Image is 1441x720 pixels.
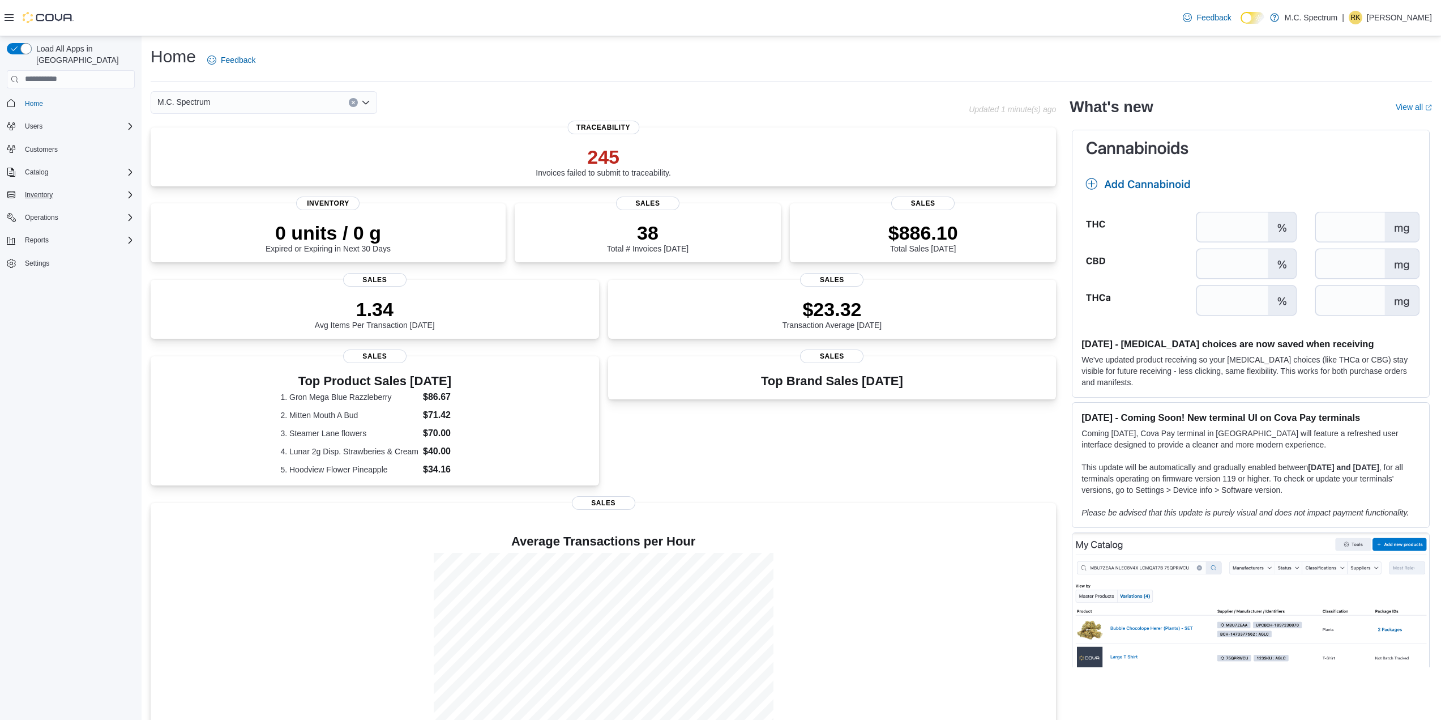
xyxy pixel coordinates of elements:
a: Customers [20,143,62,156]
p: Updated 1 minute(s) ago [969,105,1056,114]
button: Open list of options [361,98,370,107]
strong: [DATE] and [DATE] [1308,463,1379,472]
span: Operations [25,213,58,222]
span: Inventory [296,197,360,210]
dt: 1. Gron Mega Blue Razzleberry [280,391,418,403]
span: Feedback [221,54,255,66]
p: $23.32 [782,298,882,321]
button: Catalog [2,164,139,180]
a: Settings [20,257,54,270]
input: Dark Mode [1241,12,1264,24]
button: Operations [20,211,63,224]
p: 245 [536,146,671,168]
span: Customers [20,142,135,156]
span: Catalog [20,165,135,179]
div: Expired or Expiring in Next 30 Days [266,221,391,253]
span: Users [20,120,135,133]
button: Reports [2,232,139,248]
button: Home [2,95,139,112]
span: Feedback [1196,12,1231,23]
span: RK [1351,11,1361,24]
span: Inventory [20,188,135,202]
button: Users [20,120,47,133]
span: Sales [572,496,635,510]
p: Coming [DATE], Cova Pay terminal in [GEOGRAPHIC_DATA] will feature a refreshed user interface des... [1081,428,1420,450]
h4: Average Transactions per Hour [160,535,1047,548]
em: Please be advised that this update is purely visual and does not impact payment functionality. [1081,508,1409,517]
button: Reports [20,233,53,247]
span: Customers [25,145,58,154]
span: Users [25,122,42,131]
span: Load All Apps in [GEOGRAPHIC_DATA] [32,43,135,66]
dt: 5. Hoodview Flower Pineapple [280,464,418,475]
dt: 4. Lunar 2g Disp. Strawberies & Cream [280,446,418,457]
span: Sales [891,197,955,210]
span: Sales [800,273,863,287]
dt: 2. Mitten Mouth A Bud [280,410,418,421]
p: 1.34 [315,298,435,321]
a: Home [20,97,48,110]
dd: $70.00 [423,427,469,440]
dd: $86.67 [423,390,469,404]
p: [PERSON_NAME] [1367,11,1432,24]
p: | [1342,11,1344,24]
nav: Complex example [7,91,135,301]
h1: Home [151,45,196,68]
span: Sales [616,197,679,210]
a: Feedback [203,49,260,71]
h3: Top Brand Sales [DATE] [761,374,903,388]
p: 0 units / 0 g [266,221,391,244]
div: Avg Items Per Transaction [DATE] [315,298,435,330]
img: Cova [23,12,74,23]
a: View allExternal link [1396,103,1432,112]
span: Inventory [25,190,53,199]
div: Total Sales [DATE] [888,221,958,253]
button: Operations [2,210,139,225]
span: M.C. Spectrum [157,95,210,109]
h3: [DATE] - [MEDICAL_DATA] choices are now saved when receiving [1081,338,1420,350]
button: Catalog [20,165,53,179]
h3: [DATE] - Coming Soon! New terminal UI on Cova Pay terminals [1081,412,1420,423]
dd: $34.16 [423,463,469,476]
div: Randall Kidwell [1349,11,1362,24]
h2: What's new [1070,98,1153,116]
p: M.C. Spectrum [1285,11,1337,24]
div: Transaction Average [DATE] [782,298,882,330]
button: Inventory [2,187,139,203]
dt: 3. Steamer Lane flowers [280,428,418,439]
div: Total # Invoices [DATE] [607,221,689,253]
span: Operations [20,211,135,224]
span: Sales [343,350,407,363]
span: Home [25,99,43,108]
span: Home [20,96,135,110]
div: Invoices failed to submit to traceability. [536,146,671,177]
button: Customers [2,141,139,157]
button: Inventory [20,188,57,202]
span: Sales [800,350,863,363]
span: Reports [25,236,49,245]
span: Reports [20,233,135,247]
button: Clear input [349,98,358,107]
dd: $40.00 [423,445,469,458]
button: Users [2,118,139,134]
span: Settings [20,256,135,270]
p: This update will be automatically and gradually enabled between , for all terminals operating on ... [1081,462,1420,496]
p: 38 [607,221,689,244]
span: Settings [25,259,49,268]
a: Feedback [1178,6,1235,29]
p: We've updated product receiving so your [MEDICAL_DATA] choices (like THCa or CBG) stay visible fo... [1081,354,1420,388]
dd: $71.42 [423,408,469,422]
span: Sales [343,273,407,287]
span: Traceability [567,121,639,134]
p: $886.10 [888,221,958,244]
button: Settings [2,255,139,271]
svg: External link [1425,104,1432,111]
span: Catalog [25,168,48,177]
h3: Top Product Sales [DATE] [280,374,469,388]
